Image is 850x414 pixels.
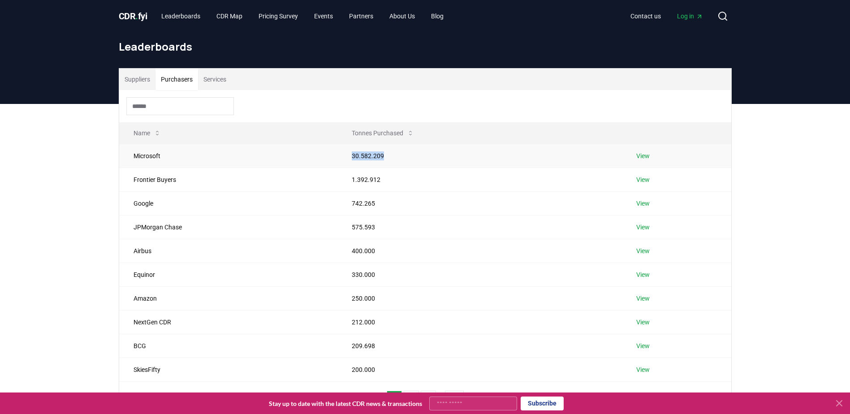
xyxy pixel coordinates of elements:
td: SkiesFifty [119,358,338,381]
a: Log in [670,8,710,24]
td: 30.582.209 [337,144,622,168]
td: Google [119,191,338,215]
td: 742.265 [337,191,622,215]
td: JPMorgan Chase [119,215,338,239]
button: 1 [387,391,402,409]
td: Amazon [119,286,338,310]
td: Microsoft [119,144,338,168]
td: 575.593 [337,215,622,239]
td: BCG [119,334,338,358]
td: 212.000 [337,310,622,334]
a: View [636,270,650,279]
td: 250.000 [337,286,622,310]
button: Name [126,124,168,142]
td: 400.000 [337,239,622,263]
button: 3 [421,391,436,409]
button: 2 [404,391,419,409]
td: 200.000 [337,358,622,381]
span: CDR fyi [119,11,147,22]
h1: Leaderboards [119,39,732,54]
button: 50 [445,391,464,409]
a: View [636,223,650,232]
td: Airbus [119,239,338,263]
nav: Main [623,8,710,24]
a: Partners [342,8,380,24]
td: 1.392.912 [337,168,622,191]
a: Events [307,8,340,24]
button: next page [466,391,481,409]
a: View [636,175,650,184]
a: Contact us [623,8,668,24]
span: . [135,11,138,22]
a: View [636,341,650,350]
span: Log in [677,12,703,21]
button: Suppliers [119,69,155,90]
a: CDR.fyi [119,10,147,22]
a: View [636,318,650,327]
a: View [636,365,650,374]
a: Pricing Survey [251,8,305,24]
a: View [636,246,650,255]
nav: Main [154,8,451,24]
button: Purchasers [155,69,198,90]
a: About Us [382,8,422,24]
a: CDR Map [209,8,250,24]
a: View [636,151,650,160]
button: Services [198,69,232,90]
a: View [636,199,650,208]
a: Leaderboards [154,8,207,24]
a: View [636,294,650,303]
td: Frontier Buyers [119,168,338,191]
td: 209.698 [337,334,622,358]
td: NextGen CDR [119,310,338,334]
td: Equinor [119,263,338,286]
td: 330.000 [337,263,622,286]
button: Tonnes Purchased [345,124,421,142]
a: Blog [424,8,451,24]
